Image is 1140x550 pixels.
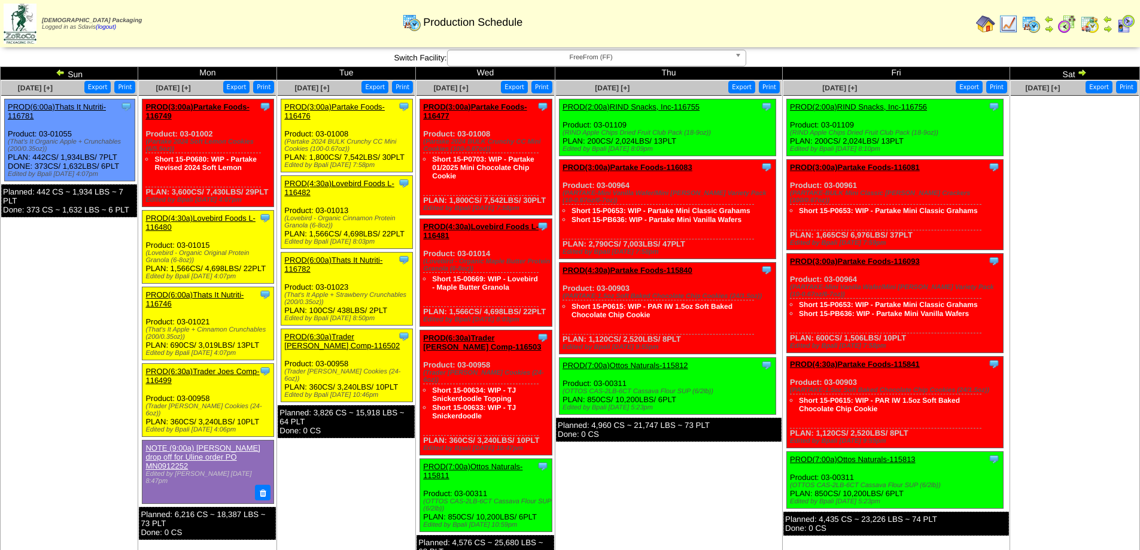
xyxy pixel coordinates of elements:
[398,177,410,189] img: Tooltip
[423,138,552,153] div: (Partake 2024 BULK Crunchy CC Mini Cookies (100-0.67oz))
[278,405,415,438] div: Planned: 3,826 CS ~ 15,918 LBS ~ 64 PLT Done: 0 CS
[537,220,549,232] img: Tooltip
[1116,14,1135,34] img: calendarcustomer.gif
[956,81,983,93] button: Export
[145,367,259,385] a: PROD(6:30a)Trader Joes Comp-116499
[787,254,1004,353] div: Product: 03-00964 PLAN: 600CS / 1,506LBS / 10PLT
[790,129,1003,136] div: (RIND Apple Chips Dried Fruit Club Pack (18-9oz))
[420,330,552,455] div: Product: 03-00958 PLAN: 360CS / 3,240LBS / 10PLT
[5,99,135,181] div: Product: 03-01055 PLAN: 442CS / 1,934LBS / 7PLT DONE: 373CS / 1,632LBS / 6PLT
[563,404,776,411] div: Edited by Bpali [DATE] 5:23pm
[988,358,1000,370] img: Tooltip
[560,263,776,354] div: Product: 03-00903 PLAN: 1,120CS / 2,520LBS / 8PLT
[822,84,857,92] a: [DATE] [+]
[761,264,773,276] img: Tooltip
[84,81,111,93] button: Export
[145,403,273,417] div: (Trader [PERSON_NAME] Cookies (24-6oz))
[114,81,135,93] button: Print
[432,386,516,403] a: Short 15-00634: WIP - TJ Snickerdoodle Topping
[790,455,916,464] a: PROD(7:00a)Ottos Naturals-115813
[56,68,65,77] img: arrowleft.gif
[96,24,116,31] a: (logout)
[555,67,783,80] td: Thu
[1044,14,1054,24] img: arrowleft.gif
[420,459,552,532] div: Product: 03-00311 PLAN: 850CS / 10,200LBS / 6PLT
[560,160,776,259] div: Product: 03-00964 PLAN: 2,790CS / 7,003LBS / 47PLT
[790,482,1003,489] div: (OTTOS CAS-2LB-6CT Cassava Flour SUP (6/2lb))
[423,521,552,528] div: Edited by Bpali [DATE] 10:59pm
[142,99,274,207] div: Product: 03-01002 PLAN: 3,600CS / 7,430LBS / 29PLT
[281,253,413,326] div: Product: 03-01023 PLAN: 100CS / 438LBS / 2PLT
[432,275,538,291] a: Short 15-00669: WIP - Lovebird - Maple Butter Granola
[154,155,257,172] a: Short 15-P0680: WIP - Partake Revised 2024 Soft Lemon
[423,369,552,384] div: (Trader [PERSON_NAME] Cookies (24-6oz))
[145,443,260,470] a: NOTE (9:00a) [PERSON_NAME] drop off for Uline order PO MN0912252
[563,248,776,256] div: Edited by Bpali [DATE] 7:58pm
[799,300,978,309] a: Short 15-P0653: WIP - Partake Mini Classic Grahams
[281,99,413,172] div: Product: 03-01008 PLAN: 1,800CS / 7,542LBS / 30PLT
[281,176,413,249] div: Product: 03-01013 PLAN: 1,566CS / 4,698LBS / 22PLT
[556,418,782,442] div: Planned: 4,960 CS ~ 21,747 LBS ~ 73 PLT Done: 0 CS
[42,17,142,31] span: Logged in as Sdavis
[999,14,1018,34] img: line_graph.gif
[787,357,1004,448] div: Product: 03-00903 PLAN: 1,120CS / 2,520LBS / 8PLT
[398,101,410,113] img: Tooltip
[392,81,413,93] button: Print
[571,302,732,319] a: Short 15-P0615: WIP - PAR IW 1.5oz Soft Baked Chocolate Chip Cookie
[142,287,274,360] div: Product: 03-01021 PLAN: 690CS / 3,019LBS / 13PLT
[988,161,1000,173] img: Tooltip
[420,99,552,215] div: Product: 03-01008 PLAN: 1,800CS / 7,542LBS / 30PLT
[1077,68,1087,77] img: arrowright.gif
[156,84,191,92] a: [DATE] [+]
[1010,67,1140,80] td: Sat
[537,101,549,113] img: Tooltip
[595,84,630,92] a: [DATE] [+]
[531,81,552,93] button: Print
[145,273,273,280] div: Edited by Bpali [DATE] 4:07pm
[563,163,692,172] a: PROD(3:00a)Partake Foods-116083
[728,81,755,93] button: Export
[761,161,773,173] img: Tooltip
[120,101,132,113] img: Tooltip
[986,81,1007,93] button: Print
[452,50,730,65] span: FreeFrom (FF)
[790,163,920,172] a: PROD(3:00a)Partake Foods-116081
[423,498,552,512] div: (OTTOS CAS-2LB-6CT Cassava Flour SUP (6/2lb))
[8,138,135,153] div: (That's It Organic Apple + Crunchables (200/0.35oz))
[18,84,53,92] a: [DATE] [+]
[1103,24,1112,34] img: arrowright.gif
[783,512,1009,536] div: Planned: 4,435 CS ~ 23,226 LBS ~ 74 PLT Done: 0 CS
[1,184,137,217] div: Planned: 442 CS ~ 1,934 LBS ~ 7 PLT Done: 373 CS ~ 1,632 LBS ~ 6 PLT
[761,101,773,113] img: Tooltip
[988,101,1000,113] img: Tooltip
[1086,81,1112,93] button: Export
[259,212,271,224] img: Tooltip
[420,219,552,327] div: Product: 03-01014 PLAN: 1,566CS / 4,698LBS / 22PLT
[787,452,1004,509] div: Product: 03-00311 PLAN: 850CS / 10,200LBS / 6PLT
[138,67,277,80] td: Mon
[783,67,1010,80] td: Fri
[145,470,268,485] div: Edited by [PERSON_NAME] [DATE] 8:47pm
[145,350,273,357] div: Edited by Bpali [DATE] 4:07pm
[142,364,274,437] div: Product: 03-00958 PLAN: 360CS / 3,240LBS / 10PLT
[1080,14,1099,34] img: calendarinout.gif
[145,196,273,203] div: Edited by Bpali [DATE] 4:07pm
[284,102,385,120] a: PROD(3:00a)Partake Foods-116476
[8,102,106,120] a: PROD(6:00a)Thats It Nutriti-116781
[790,190,1003,204] div: (PARTAKE-BULK Mini Classic [PERSON_NAME] Crackers (100/0.67oz))
[295,84,330,92] a: [DATE] [+]
[571,206,750,215] a: Short 15-P0653: WIP - Partake Mini Classic Grahams
[145,426,273,433] div: Edited by Bpali [DATE] 4:06pm
[563,388,776,395] div: (OTTOS CAS-2LB-6CT Cassava Flour SUP (6/2lb))
[284,256,382,274] a: PROD(6:00a)Thats It Nutriti-116782
[145,138,273,153] div: (Partake 2024 Soft Lemon Cookies (6/5.5oz))
[988,255,1000,267] img: Tooltip
[255,485,270,500] button: Delete Note
[537,460,549,472] img: Tooltip
[1057,14,1077,34] img: calendarblend.gif
[563,361,688,370] a: PROD(7:00a)Ottos Naturals-115812
[537,332,549,344] img: Tooltip
[284,391,412,399] div: Edited by Bpali [DATE] 10:46pm
[761,359,773,371] img: Tooltip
